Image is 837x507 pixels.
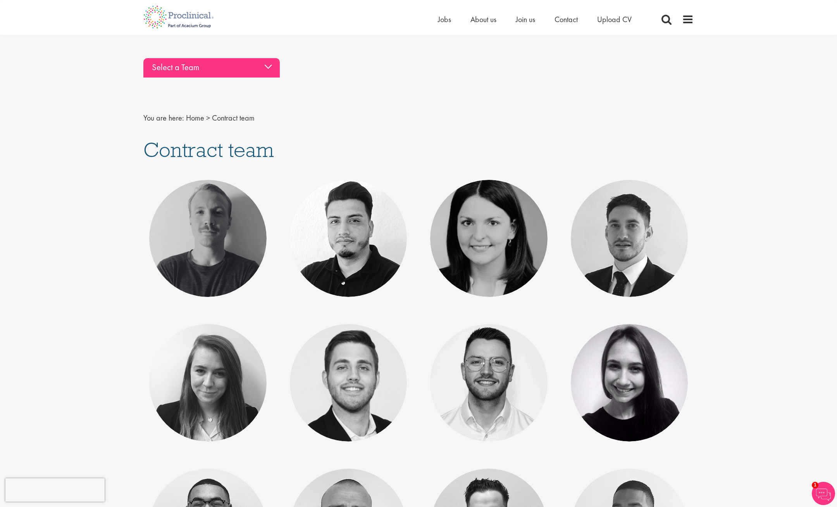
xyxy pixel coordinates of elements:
[206,113,210,123] span: >
[5,478,105,502] iframe: reCAPTCHA
[143,136,274,163] span: Contract team
[143,58,280,78] div: Select a Team
[470,14,496,24] a: About us
[186,113,204,123] a: breadcrumb link
[212,113,255,123] span: Contract team
[812,482,835,505] img: Chatbot
[555,14,578,24] a: Contact
[597,14,632,24] a: Upload CV
[516,14,535,24] a: Join us
[143,113,184,123] span: You are here:
[438,14,451,24] a: Jobs
[812,482,818,488] span: 1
